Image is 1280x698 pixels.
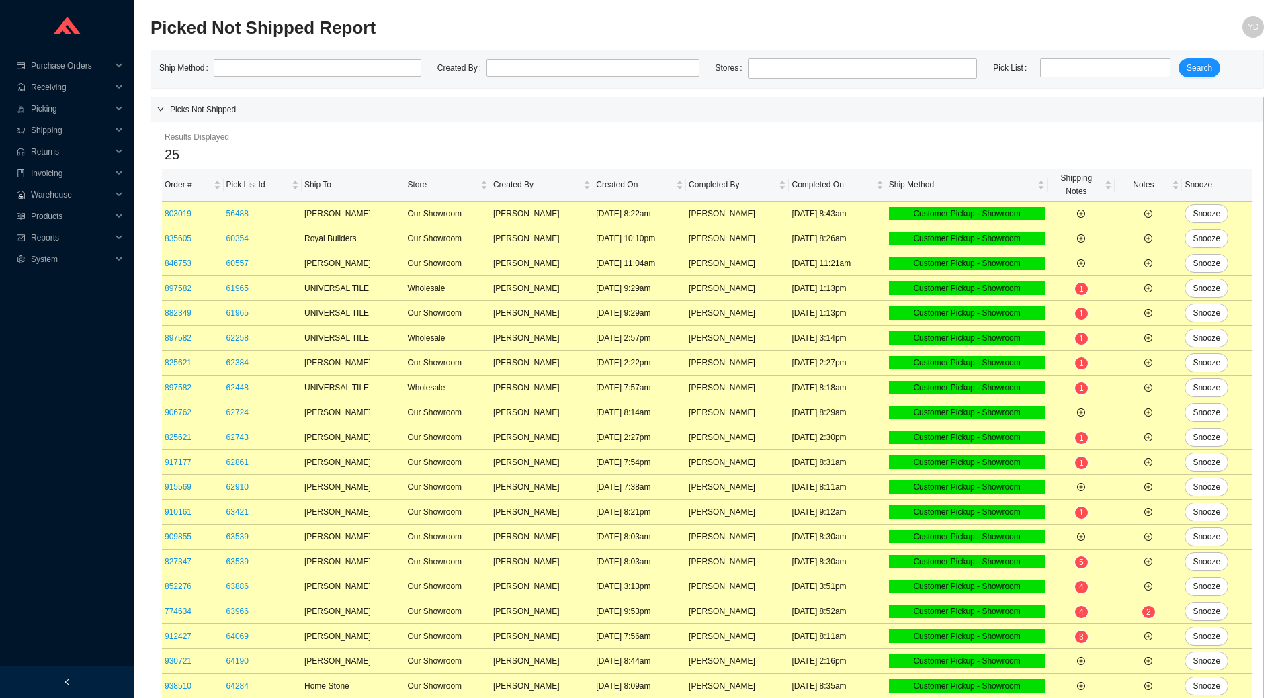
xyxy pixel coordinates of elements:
[165,408,191,417] a: 906762
[789,450,886,475] td: [DATE] 8:31am
[157,105,165,113] span: right
[686,400,789,425] td: [PERSON_NAME]
[1193,207,1220,220] span: Snooze
[689,178,776,191] span: Completed By
[686,169,789,202] th: Completed By sortable
[165,582,191,591] a: 852276
[1079,334,1084,343] span: 1
[1144,632,1152,640] span: plus-circle
[686,599,789,624] td: [PERSON_NAME]
[151,16,986,40] h2: Picked Not Shipped Report
[1144,682,1152,690] span: plus-circle
[404,276,490,301] td: Wholesale
[1079,607,1084,617] span: 4
[165,433,191,442] a: 825621
[1144,334,1152,342] span: plus-circle
[1075,556,1088,568] sup: 5
[226,234,249,243] a: 60354
[686,351,789,376] td: [PERSON_NAME]
[404,450,490,475] td: Our Showroom
[490,599,593,624] td: [PERSON_NAME]
[1187,61,1212,75] span: Search
[226,532,249,541] a: 63539
[1185,403,1228,422] button: Snooze
[1193,530,1220,543] span: Snooze
[31,141,112,163] span: Returns
[1075,457,1088,469] sup: 1
[1117,178,1169,191] span: Notes
[1193,257,1220,270] span: Snooze
[165,259,191,268] a: 846753
[889,605,1046,618] div: Customer Pickup - Showroom
[1193,679,1220,693] span: Snooze
[1077,210,1085,218] span: plus-circle
[226,507,249,517] a: 63421
[716,58,748,77] label: Stores
[593,326,686,351] td: [DATE] 2:57pm
[593,169,686,202] th: Created On sortable
[1193,654,1220,668] span: Snooze
[162,169,224,202] th: Order # sortable
[490,276,593,301] td: [PERSON_NAME]
[226,358,249,367] a: 62384
[1077,483,1085,491] span: plus-circle
[490,376,593,400] td: [PERSON_NAME]
[889,505,1046,519] div: Customer Pickup - Showroom
[1144,657,1152,665] span: plus-circle
[404,376,490,400] td: Wholesale
[1248,16,1259,38] span: YD
[1144,359,1152,367] span: plus-circle
[490,169,593,202] th: Created By sortable
[1193,381,1220,394] span: Snooze
[302,450,404,475] td: [PERSON_NAME]
[226,408,249,417] a: 62724
[165,656,191,666] a: 930721
[686,376,789,400] td: [PERSON_NAME]
[789,202,886,226] td: [DATE] 8:43am
[31,55,112,77] span: Purchase Orders
[302,376,404,400] td: UNIVERSAL TILE
[16,148,26,156] span: customer-service
[789,550,886,574] td: [DATE] 8:30am
[1077,234,1085,243] span: plus-circle
[437,58,486,77] label: Created By
[593,599,686,624] td: [DATE] 9:53pm
[789,400,886,425] td: [DATE] 8:29am
[302,574,404,599] td: [PERSON_NAME]
[165,234,191,243] a: 835605
[1193,232,1220,245] span: Snooze
[686,202,789,226] td: [PERSON_NAME]
[404,525,490,550] td: Our Showroom
[226,283,249,293] a: 61965
[889,257,1046,270] div: Customer Pickup - Showroom
[226,333,249,343] a: 62258
[1193,480,1220,494] span: Snooze
[1077,259,1085,267] span: plus-circle
[593,400,686,425] td: [DATE] 8:14am
[1185,428,1228,447] button: Snooze
[593,351,686,376] td: [DATE] 2:22pm
[1075,581,1088,593] sup: 4
[593,376,686,400] td: [DATE] 7:57am
[1193,406,1220,419] span: Snooze
[302,301,404,326] td: UNIVERSAL TILE
[31,98,112,120] span: Picking
[593,550,686,574] td: [DATE] 8:03am
[1075,507,1088,519] sup: 1
[593,202,686,226] td: [DATE] 8:22am
[889,207,1046,220] div: Customer Pickup - Showroom
[1142,606,1155,618] sup: 2
[31,120,112,141] span: Shipping
[224,169,302,202] th: Pick List Id sortable
[1144,408,1152,417] span: plus-circle
[789,425,886,450] td: [DATE] 2:30pm
[1193,580,1220,593] span: Snooze
[1144,508,1152,516] span: plus-circle
[1077,657,1085,665] span: plus-circle
[302,400,404,425] td: [PERSON_NAME]
[1144,582,1152,591] span: plus-circle
[1185,652,1228,670] button: Snooze
[302,550,404,574] td: [PERSON_NAME]
[593,475,686,500] td: [DATE] 7:38am
[593,450,686,475] td: [DATE] 7:54pm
